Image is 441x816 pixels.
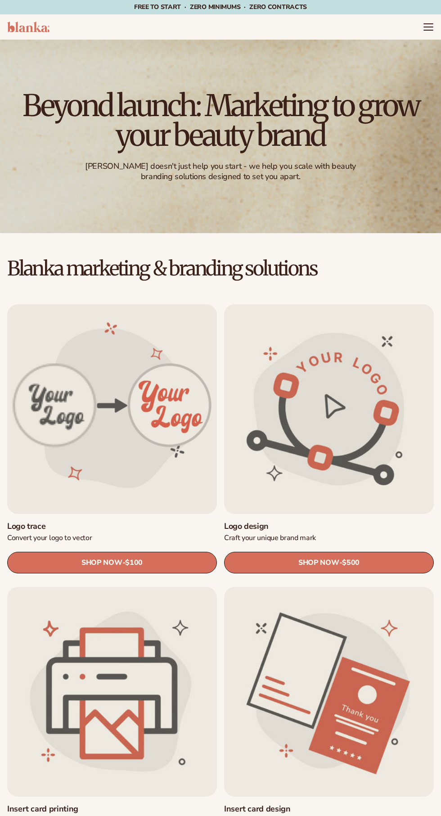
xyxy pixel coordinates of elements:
[7,22,49,32] img: logo
[7,521,217,532] a: Logo trace
[7,91,434,150] h1: Beyond launch: Marketing to grow your beauty brand
[7,552,217,573] a: SHOP NOW- $100
[298,559,339,567] span: SHOP NOW
[134,3,307,11] span: Free to start · ZERO minimums · ZERO contracts
[125,559,143,567] span: $100
[224,521,434,532] a: Logo design
[7,804,217,814] a: Insert card printing
[224,552,434,573] a: SHOP NOW- $500
[78,161,363,182] div: [PERSON_NAME] doesn't just help you start - we help you scale with beauty branding solutions desi...
[342,559,360,567] span: $500
[423,22,434,32] summary: Menu
[224,804,434,814] a: Insert card design
[81,559,122,567] span: SHOP NOW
